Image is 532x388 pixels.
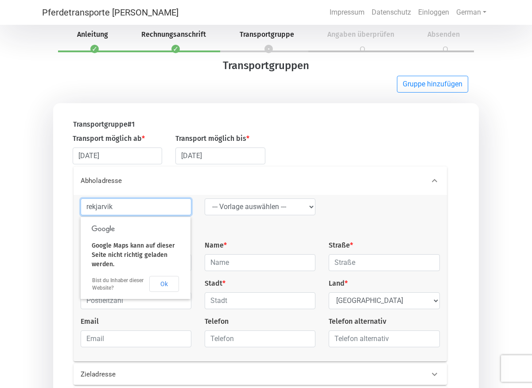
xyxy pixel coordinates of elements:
label: Stadt [205,278,225,289]
button: Ok [149,276,179,292]
label: Name [205,240,227,251]
button: Gruppe hinzufügen [397,76,468,93]
input: Name [205,254,315,271]
span: Transportgruppe [229,30,305,39]
label: Email [81,316,99,327]
span: Absenden [417,30,470,39]
a: Bist du Inhaber dieser Website? [92,277,144,291]
a: German [453,4,490,21]
input: Straße [329,254,439,271]
label: Telefon [205,316,229,327]
label: Transport möglich ab [73,133,145,144]
input: Datum auswählen [73,147,162,164]
label: Transportgruppe # 1 [73,119,135,130]
label: Straße [329,240,353,251]
label: Land [329,278,348,289]
input: Email [81,330,191,347]
p: Abholadresse [81,176,239,186]
a: Pferdetransporte [PERSON_NAME] [42,4,179,21]
input: Telefon [205,330,315,347]
input: Stadt [205,292,315,309]
span: Anleitung [66,30,119,39]
a: Datenschutz [368,4,415,21]
a: Impressum [326,4,368,21]
p: Zieladresse [81,369,239,380]
label: Telefon alternativ [329,316,386,327]
div: Abholadresse [74,167,447,195]
span: Rechnungsanschrift [131,30,217,39]
div: Abholadresse [74,195,447,361]
input: Postleitzahl [81,292,191,309]
span: Google Maps kann auf dieser Seite nicht richtig geladen werden. [92,242,175,268]
input: Datum auswählen [175,147,265,164]
input: Ort mit Google Maps suchen [81,198,191,215]
input: Telefon alternativ [329,330,439,347]
a: Einloggen [415,4,453,21]
span: Angaben überprüfen [317,30,405,39]
div: Zieladresse [74,364,447,385]
label: Transport möglich bis [175,133,249,144]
